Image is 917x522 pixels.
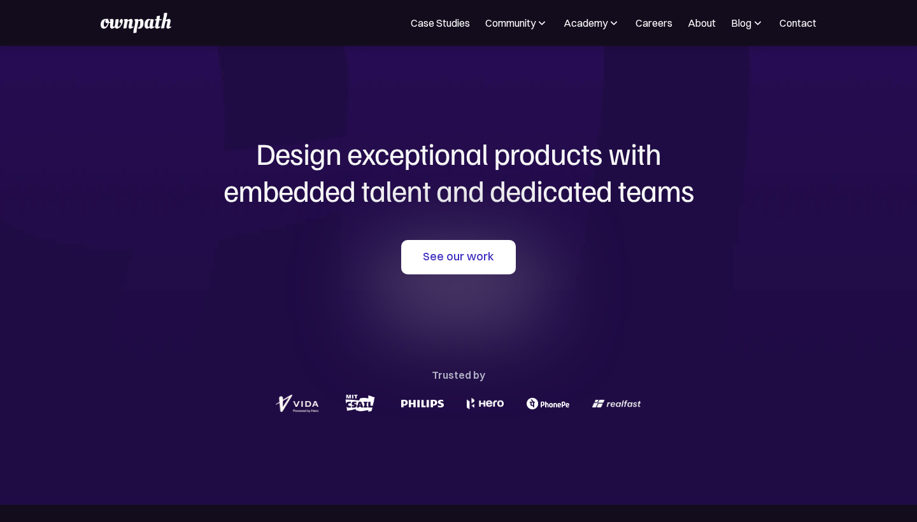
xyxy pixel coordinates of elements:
div: Blog [731,15,751,31]
a: About [688,15,716,31]
div: Blog [731,15,764,31]
div: Community [485,15,536,31]
div: Academy [564,15,620,31]
div: Community [485,15,548,31]
a: Careers [636,15,672,31]
a: See our work [401,240,516,274]
div: Academy [564,15,608,31]
a: Contact [779,15,816,31]
a: Case Studies [411,15,470,31]
h1: Design exceptional products with embedded talent and dedicated teams [153,135,764,208]
div: Trusted by [432,366,485,384]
